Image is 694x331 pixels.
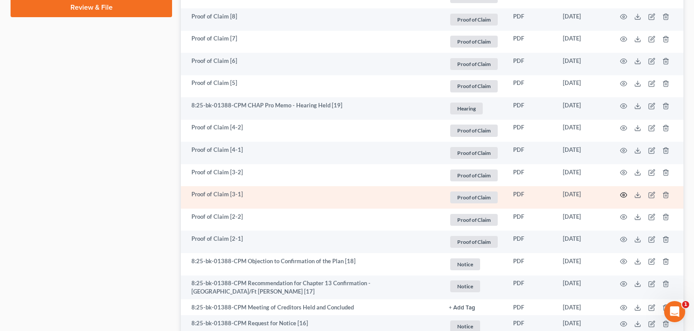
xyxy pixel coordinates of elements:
td: Proof of Claim [6] [181,53,442,75]
td: PDF [506,231,556,253]
iframe: Intercom live chat [664,301,685,322]
a: Proof of Claim [449,123,499,138]
td: PDF [506,276,556,300]
td: Proof of Claim [2-1] [181,231,442,253]
td: Proof of Claim [7] [181,31,442,53]
td: Proof of Claim [3-2] [181,164,442,187]
span: Proof of Claim [450,214,498,226]
span: Proof of Claim [450,58,498,70]
td: [DATE] [556,8,610,31]
td: [DATE] [556,120,610,142]
td: PDF [506,209,556,231]
span: Proof of Claim [450,14,498,26]
a: Proof of Claim [449,57,499,71]
td: [DATE] [556,75,610,98]
span: Notice [450,258,480,270]
td: [DATE] [556,276,610,300]
button: + Add Tag [449,305,475,311]
a: Proof of Claim [449,190,499,205]
span: Proof of Claim [450,125,498,136]
td: Proof of Claim [5] [181,75,442,98]
td: 8:25-bk-01388-CPM Meeting of Creditors Held and Concluded [181,299,442,315]
td: PDF [506,186,556,209]
td: [DATE] [556,209,610,231]
a: Proof of Claim [449,12,499,27]
td: [DATE] [556,31,610,53]
a: Proof of Claim [449,79,499,93]
span: Proof of Claim [450,169,498,181]
td: [DATE] [556,186,610,209]
td: [DATE] [556,97,610,120]
td: PDF [506,97,556,120]
td: 8:25-bk-01388-CPM CHAP Pro Memo - Hearing Held [19] [181,97,442,120]
td: PDF [506,31,556,53]
td: PDF [506,120,556,142]
a: Hearing [449,101,499,116]
a: Proof of Claim [449,34,499,49]
span: Proof of Claim [450,147,498,159]
td: PDF [506,299,556,315]
td: Proof of Claim [3-1] [181,186,442,209]
a: Proof of Claim [449,146,499,160]
td: PDF [506,142,556,164]
span: 1 [682,301,689,308]
td: 8:25-bk-01388-CPM Objection to Confirmation of the Plan [18] [181,253,442,276]
td: PDF [506,253,556,276]
td: Proof of Claim [4-2] [181,120,442,142]
a: Proof of Claim [449,235,499,249]
td: Proof of Claim [2-2] [181,209,442,231]
a: + Add Tag [449,303,499,312]
td: PDF [506,164,556,187]
span: Proof of Claim [450,80,498,92]
td: [DATE] [556,53,610,75]
a: Notice [449,279,499,294]
td: [DATE] [556,253,610,276]
span: Proof of Claim [450,36,498,48]
td: Proof of Claim [4-1] [181,142,442,164]
a: Proof of Claim [449,168,499,183]
span: Proof of Claim [450,236,498,248]
td: PDF [506,53,556,75]
td: [DATE] [556,164,610,187]
span: Proof of Claim [450,191,498,203]
td: PDF [506,8,556,31]
td: PDF [506,75,556,98]
td: [DATE] [556,299,610,315]
span: Hearing [450,103,483,114]
span: Notice [450,280,480,292]
a: Proof of Claim [449,213,499,227]
td: 8:25-bk-01388-CPM Recommendation for Chapter 13 Confirmation - [GEOGRAPHIC_DATA]/Ft [PERSON_NAME]... [181,276,442,300]
td: Proof of Claim [8] [181,8,442,31]
td: [DATE] [556,231,610,253]
a: Notice [449,257,499,272]
td: [DATE] [556,142,610,164]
